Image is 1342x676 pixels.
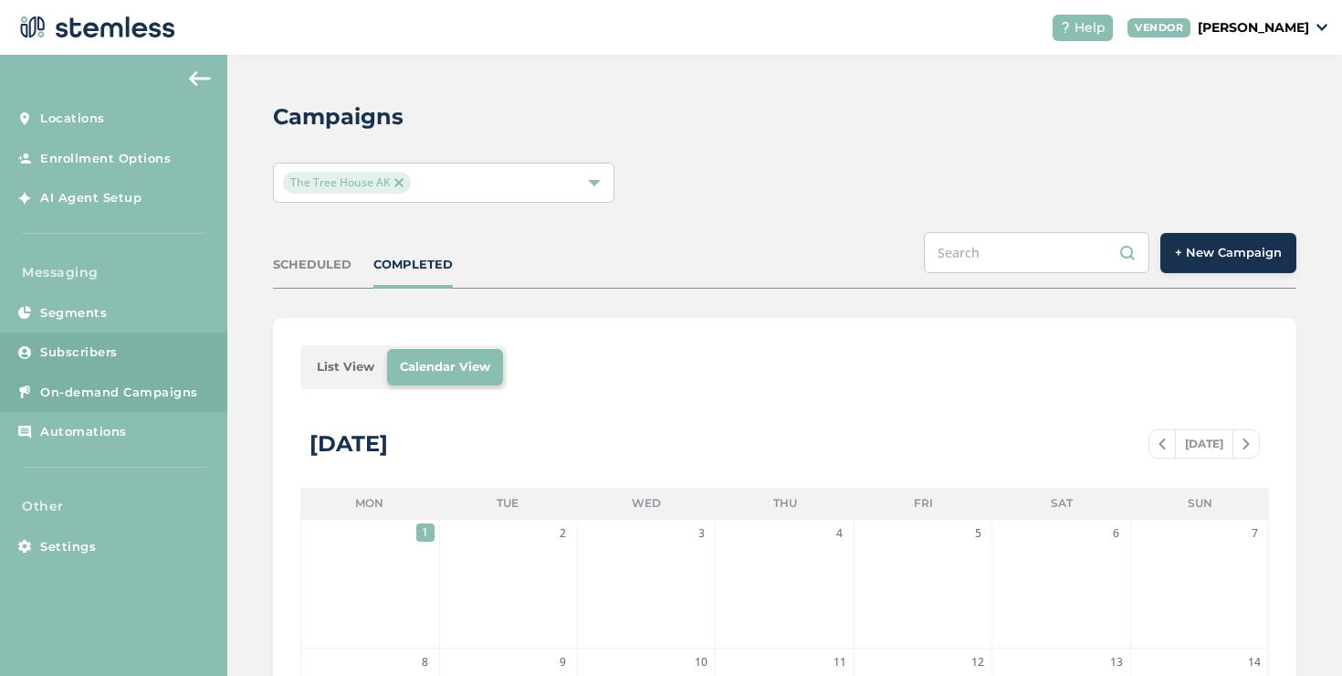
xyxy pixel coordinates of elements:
span: The Tree House AK [283,172,411,194]
li: Wed [577,488,716,519]
span: 5 [969,524,987,543]
img: icon-help-white-03924b79.svg [1060,22,1071,33]
li: Mon [300,488,439,519]
li: Fri [854,488,992,519]
span: On-demand Campaigns [40,384,198,402]
h2: Campaigns [273,100,404,133]
li: Thu [716,488,854,519]
img: icon-close-accent-8a337256.svg [394,178,404,187]
img: icon-chevron-left-b8c47ebb.svg [1159,438,1166,449]
span: Segments [40,304,107,322]
p: [PERSON_NAME] [1198,18,1309,37]
li: Calendar View [387,349,503,386]
img: logo-dark-0685b13c.svg [15,9,175,46]
span: 2 [554,524,572,543]
div: [DATE] [309,428,388,460]
li: Tue [439,488,578,519]
img: icon-chevron-right-bae969c5.svg [1242,438,1250,449]
span: Enrollment Options [40,150,171,168]
div: COMPLETED [373,256,453,274]
li: Sat [992,488,1131,519]
span: 4 [831,524,849,543]
span: Locations [40,110,105,128]
input: Search [924,232,1149,273]
span: Help [1075,18,1106,37]
span: Subscribers [40,343,118,362]
img: icon-arrow-back-accent-c549486e.svg [189,71,211,86]
span: 3 [692,524,710,543]
span: 6 [1107,524,1126,543]
span: 8 [416,653,435,671]
span: AI Agent Setup [40,189,142,207]
button: + New Campaign [1160,233,1296,273]
span: 9 [554,653,572,671]
div: SCHEDULED [273,256,351,274]
div: VENDOR [1127,18,1190,37]
span: 13 [1107,653,1126,671]
li: Sun [1130,488,1269,519]
span: 12 [969,653,987,671]
span: 11 [831,653,849,671]
span: 14 [1245,653,1263,671]
span: 7 [1245,524,1263,543]
span: Settings [40,538,96,556]
span: [DATE] [1175,430,1233,458]
li: List View [304,349,387,386]
iframe: Chat Widget [1251,588,1342,676]
span: Automations [40,423,127,441]
img: icon_down-arrow-small-66adaf34.svg [1316,24,1327,31]
span: 1 [416,523,435,542]
span: 10 [692,653,710,671]
span: + New Campaign [1175,244,1282,262]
